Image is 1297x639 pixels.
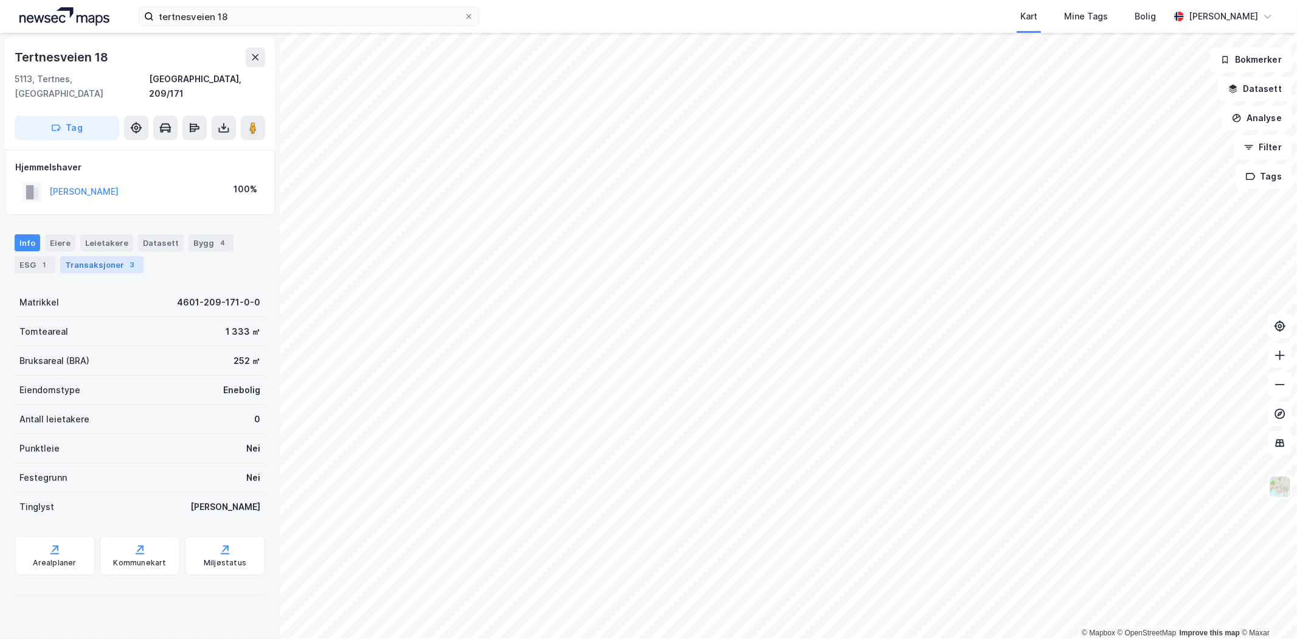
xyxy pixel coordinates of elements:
div: Matrikkel [19,295,59,310]
div: [PERSON_NAME] [1189,9,1258,24]
button: Analyse [1222,106,1292,130]
button: Filter [1234,135,1292,159]
div: 4 [216,237,229,249]
div: Leietakere [80,234,133,251]
div: Miljøstatus [204,558,246,568]
a: OpenStreetMap [1118,629,1177,637]
div: Eiendomstype [19,383,80,397]
div: 252 ㎡ [233,354,260,368]
div: Hjemmelshaver [15,160,265,175]
div: Antall leietakere [19,412,89,427]
div: [PERSON_NAME] [190,500,260,514]
div: 1 333 ㎡ [226,324,260,339]
div: Kart [1020,9,1037,24]
div: Datasett [138,234,184,251]
div: Tomteareal [19,324,68,339]
div: ESG [15,256,55,273]
div: Nei [246,470,260,485]
div: Mine Tags [1064,9,1108,24]
div: 3 [126,259,139,271]
div: Nei [246,441,260,456]
div: Tertnesveien 18 [15,47,111,67]
div: 100% [233,182,257,197]
div: Tinglyst [19,500,54,514]
div: 4601-209-171-0-0 [177,295,260,310]
div: Enebolig [223,383,260,397]
button: Datasett [1218,77,1292,101]
div: Kommunekart [113,558,166,568]
div: Bruksareal (BRA) [19,354,89,368]
div: Bygg [188,234,233,251]
a: Improve this map [1180,629,1240,637]
div: Festegrunn [19,470,67,485]
div: Transaksjoner [60,256,144,273]
button: Tags [1236,164,1292,189]
div: 1 [38,259,50,271]
div: Arealplaner [33,558,76,568]
img: logo.a4113a55bc3d86da70a041830d287a7e.svg [19,7,109,26]
button: Bokmerker [1210,47,1292,72]
img: Z [1268,475,1292,498]
a: Mapbox [1082,629,1115,637]
div: 5113, Tertnes, [GEOGRAPHIC_DATA] [15,72,149,101]
iframe: Chat Widget [1236,581,1297,639]
div: Info [15,234,40,251]
div: [GEOGRAPHIC_DATA], 209/171 [149,72,265,101]
div: 0 [254,412,260,427]
input: Søk på adresse, matrikkel, gårdeiere, leietakere eller personer [154,7,464,26]
div: Punktleie [19,441,60,456]
div: Bolig [1135,9,1156,24]
div: Kontrollprogram for chat [1236,581,1297,639]
div: Eiere [45,234,75,251]
button: Tag [15,116,119,140]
